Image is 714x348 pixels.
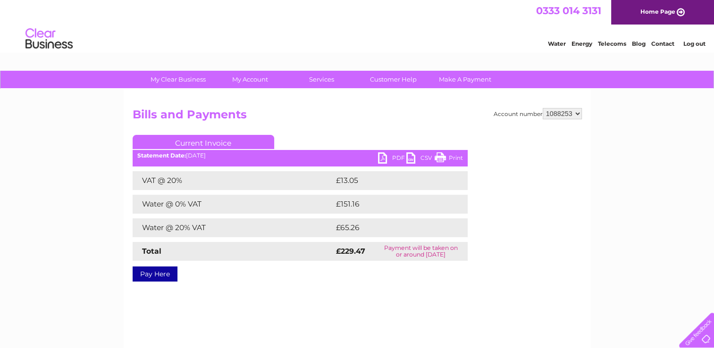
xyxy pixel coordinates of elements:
a: Telecoms [598,40,626,47]
a: Pay Here [133,266,177,282]
a: PDF [378,152,406,166]
a: Print [435,152,463,166]
div: [DATE] [133,152,468,159]
img: logo.png [25,25,73,53]
td: £13.05 [334,171,448,190]
strong: £229.47 [336,247,365,256]
td: Water @ 0% VAT [133,195,334,214]
strong: Total [142,247,161,256]
a: Current Invoice [133,135,274,149]
a: Blog [632,40,646,47]
a: My Clear Business [139,71,217,88]
a: Water [548,40,566,47]
a: Log out [683,40,705,47]
td: Payment will be taken on or around [DATE] [374,242,467,261]
a: 0333 014 3131 [536,5,601,17]
div: Account number [494,108,582,119]
a: Services [283,71,361,88]
a: Make A Payment [426,71,504,88]
td: £65.26 [334,218,448,237]
a: Customer Help [354,71,432,88]
a: Contact [651,40,674,47]
td: Water @ 20% VAT [133,218,334,237]
td: VAT @ 20% [133,171,334,190]
div: Clear Business is a trading name of Verastar Limited (registered in [GEOGRAPHIC_DATA] No. 3667643... [134,5,580,46]
a: Energy [571,40,592,47]
h2: Bills and Payments [133,108,582,126]
a: CSV [406,152,435,166]
td: £151.16 [334,195,448,214]
b: Statement Date: [137,152,186,159]
a: My Account [211,71,289,88]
